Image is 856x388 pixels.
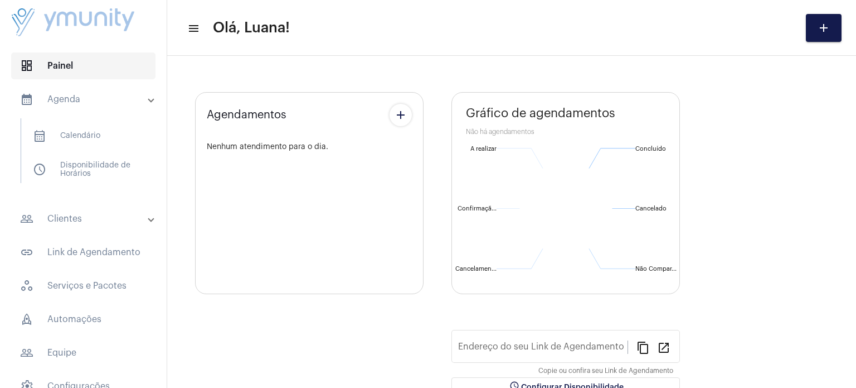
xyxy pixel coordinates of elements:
[33,163,46,176] span: sidenav icon
[455,266,497,272] text: Cancelamen...
[9,6,137,40] img: da4d17c4-93e0-4e87-ea01-5b37ad3a248d.png
[24,156,142,183] span: Disponibilidade de Horários
[20,212,33,226] mat-icon: sidenav icon
[20,212,149,226] mat-panel-title: Clientes
[657,341,670,354] mat-icon: open_in_new
[11,306,155,333] span: Automações
[635,205,667,212] text: Cancelado
[7,113,167,199] div: sidenav iconAgenda
[538,367,673,375] mat-hint: Copie ou confira seu Link de Agendamento
[458,205,497,212] text: Confirmaçã...
[636,341,650,354] mat-icon: content_copy
[817,21,830,35] mat-icon: add
[20,246,33,259] mat-icon: sidenav icon
[635,146,666,152] text: Concluído
[20,313,33,326] span: sidenav icon
[20,93,33,106] mat-icon: sidenav icon
[213,19,290,37] span: Olá, Luana!
[207,109,286,121] span: Agendamentos
[207,143,412,151] div: Nenhum atendimento para o dia.
[7,86,167,113] mat-expansion-panel-header: sidenav iconAgenda
[20,279,33,293] span: sidenav icon
[187,22,198,35] mat-icon: sidenav icon
[11,52,155,79] span: Painel
[11,339,155,366] span: Equipe
[470,146,497,152] text: A realizar
[24,123,142,150] span: Calendário
[458,344,628,354] input: Link
[7,205,167,232] mat-expansion-panel-header: sidenav iconClientes
[394,108,407,122] mat-icon: add
[11,239,155,266] span: Link de Agendamento
[20,59,33,73] span: sidenav icon
[20,346,33,360] mat-icon: sidenav icon
[466,107,615,120] span: Gráfico de agendamentos
[11,272,155,299] span: Serviços e Pacotes
[20,93,149,106] mat-panel-title: Agenda
[33,130,46,143] span: sidenav icon
[635,266,677,272] text: Não Compar...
